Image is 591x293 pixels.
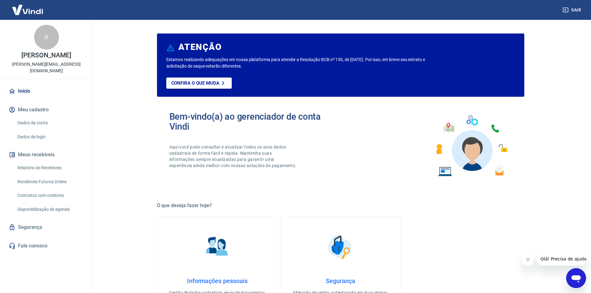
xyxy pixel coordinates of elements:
[7,103,85,117] button: Meu cadastro
[202,231,233,262] img: Informações pessoais
[4,4,52,9] span: Olá! Precisa de ajuda?
[15,117,85,129] a: Dados da conta
[7,84,85,98] a: Início
[21,52,71,59] p: [PERSON_NAME]
[166,56,445,69] p: Estamos realizando adequações em nossa plataforma para atender a Resolução BCB nº 150, de [DATE]....
[7,239,85,253] a: Fale conosco
[290,277,391,285] h4: Segurança
[7,0,48,19] img: Vindi
[15,162,85,174] a: Relatório de Recebíveis
[157,202,524,209] h5: O que deseja fazer hoje?
[431,112,512,180] img: Imagem de um avatar masculino com diversos icones exemplificando as funcionalidades do gerenciado...
[34,25,59,50] div: R
[169,144,298,169] p: Aqui você pode consultar e atualizar todos os seus dados cadastrais de forma fácil e rápida. Mant...
[5,61,88,74] p: [PERSON_NAME][EMAIL_ADDRESS][DOMAIN_NAME]
[171,80,219,86] p: Confira o que muda
[561,4,584,16] button: Sair
[178,44,222,50] h6: ATENÇÃO
[7,220,85,234] a: Segurança
[566,268,586,288] iframe: Botão para abrir a janela de mensagens
[15,189,85,202] a: Contratos com credores
[166,78,232,89] a: Confira o que muda
[169,112,341,131] h2: Bem-vindo(a) ao gerenciador de conta Vindi
[522,253,534,266] iframe: Fechar mensagem
[15,175,85,188] a: Recebíveis Futuros Online
[167,277,267,285] h4: Informações pessoais
[15,131,85,143] a: Dados de login
[7,148,85,162] button: Meus recebíveis
[325,231,356,262] img: Segurança
[537,252,586,266] iframe: Mensagem da empresa
[15,203,85,216] a: Disponibilização de agenda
